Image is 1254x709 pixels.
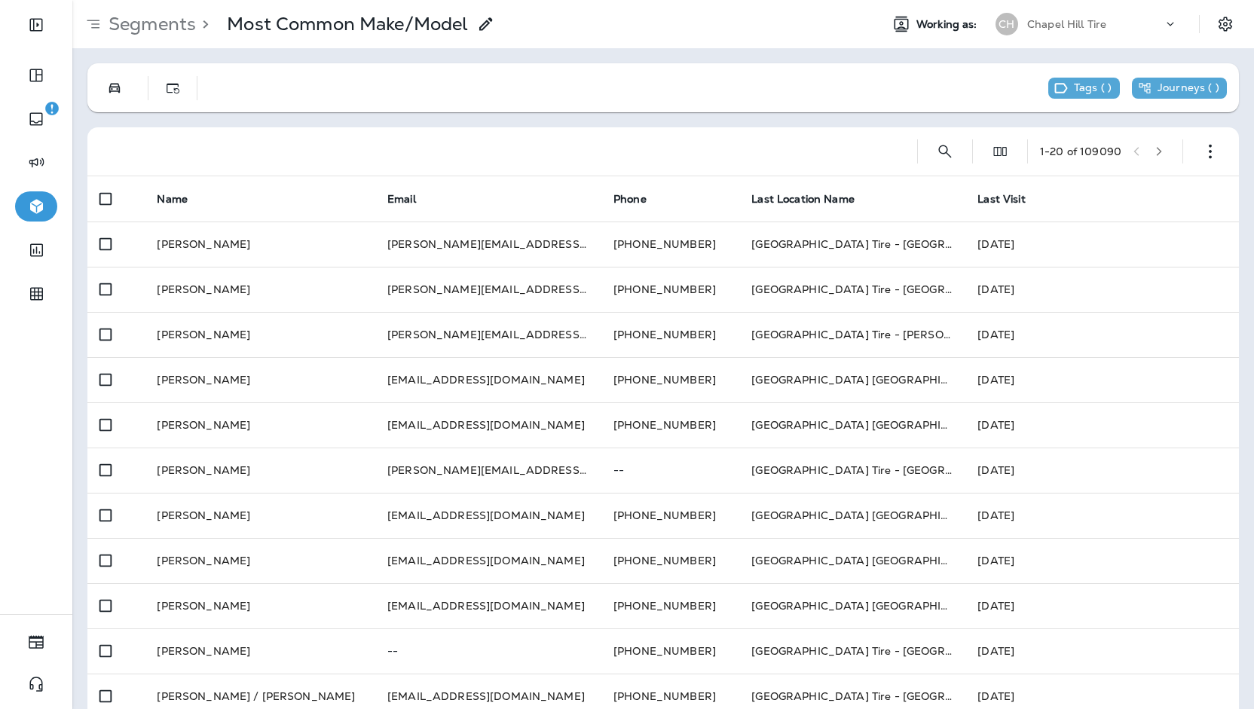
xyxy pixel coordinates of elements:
[739,448,965,493] td: [GEOGRAPHIC_DATA] Tire - [GEOGRAPHIC_DATA]
[1040,145,1121,157] div: 1 - 20 of 109090
[375,448,601,493] td: [PERSON_NAME][EMAIL_ADDRESS][DOMAIN_NAME]
[227,13,468,35] p: Most Common Make/Model
[145,493,375,538] td: [PERSON_NAME]
[601,583,739,628] td: [PHONE_NUMBER]
[375,267,601,312] td: [PERSON_NAME][EMAIL_ADDRESS][PERSON_NAME][DOMAIN_NAME]
[145,357,375,402] td: [PERSON_NAME]
[145,267,375,312] td: [PERSON_NAME]
[15,10,57,40] button: Expand Sidebar
[739,538,965,583] td: [GEOGRAPHIC_DATA] [GEOGRAPHIC_DATA][PERSON_NAME]
[1158,81,1219,95] p: Journeys ( )
[387,192,416,206] span: Email
[601,402,739,448] td: [PHONE_NUMBER]
[99,73,130,103] button: Possession
[965,357,1239,402] td: [DATE]
[601,312,739,357] td: [PHONE_NUMBER]
[145,583,375,628] td: [PERSON_NAME]
[375,357,601,402] td: [EMAIL_ADDRESS][DOMAIN_NAME]
[157,192,188,206] span: Name
[739,628,965,674] td: [GEOGRAPHIC_DATA] Tire - [GEOGRAPHIC_DATA].
[751,192,855,206] span: Last Location Name
[930,136,960,167] button: Search Segments
[965,583,1239,628] td: [DATE]
[375,583,601,628] td: [EMAIL_ADDRESS][DOMAIN_NAME]
[985,136,1015,167] button: Edit Fields
[1132,78,1227,99] div: This segment is not used in any journeys
[145,538,375,583] td: [PERSON_NAME]
[965,493,1239,538] td: [DATE]
[1027,18,1106,30] p: Chapel Hill Tire
[387,645,589,657] p: --
[375,222,601,267] td: [PERSON_NAME][EMAIL_ADDRESS][PERSON_NAME][DOMAIN_NAME]
[145,628,375,674] td: [PERSON_NAME]
[145,312,375,357] td: [PERSON_NAME]
[102,13,196,35] p: Segments
[601,357,739,402] td: [PHONE_NUMBER]
[977,192,1025,206] span: Last Visit
[158,73,188,103] button: Dynamic
[145,402,375,448] td: [PERSON_NAME]
[375,402,601,448] td: [EMAIL_ADDRESS][DOMAIN_NAME]
[375,312,601,357] td: [PERSON_NAME][EMAIL_ADDRESS][PERSON_NAME][DOMAIN_NAME]
[601,493,739,538] td: [PHONE_NUMBER]
[196,13,209,35] p: >
[739,222,965,267] td: [GEOGRAPHIC_DATA] Tire - [GEOGRAPHIC_DATA]
[996,13,1018,35] div: CH
[375,493,601,538] td: [EMAIL_ADDRESS][DOMAIN_NAME]
[739,493,965,538] td: [GEOGRAPHIC_DATA] [GEOGRAPHIC_DATA][PERSON_NAME]
[601,267,739,312] td: [PHONE_NUMBER]
[1074,81,1112,95] p: Tags ( )
[145,448,375,493] td: [PERSON_NAME]
[739,583,965,628] td: [GEOGRAPHIC_DATA] [GEOGRAPHIC_DATA]
[1048,78,1120,99] div: This segment has no tags
[739,402,965,448] td: [GEOGRAPHIC_DATA] [GEOGRAPHIC_DATA][PERSON_NAME]
[1212,11,1239,38] button: Settings
[965,448,1239,493] td: [DATE]
[601,628,739,674] td: [PHONE_NUMBER]
[601,222,739,267] td: [PHONE_NUMBER]
[601,538,739,583] td: [PHONE_NUMBER]
[375,538,601,583] td: [EMAIL_ADDRESS][DOMAIN_NAME]
[916,18,980,31] span: Working as:
[965,222,1239,267] td: [DATE]
[739,267,965,312] td: [GEOGRAPHIC_DATA] Tire - [GEOGRAPHIC_DATA]
[965,538,1239,583] td: [DATE]
[965,402,1239,448] td: [DATE]
[613,464,727,476] p: --
[145,222,375,267] td: [PERSON_NAME]
[965,628,1239,674] td: [DATE]
[739,357,965,402] td: [GEOGRAPHIC_DATA] [GEOGRAPHIC_DATA]
[965,267,1239,312] td: [DATE]
[965,312,1239,357] td: [DATE]
[613,192,647,206] span: Phone
[739,312,965,357] td: [GEOGRAPHIC_DATA] Tire - [PERSON_NAME][GEOGRAPHIC_DATA]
